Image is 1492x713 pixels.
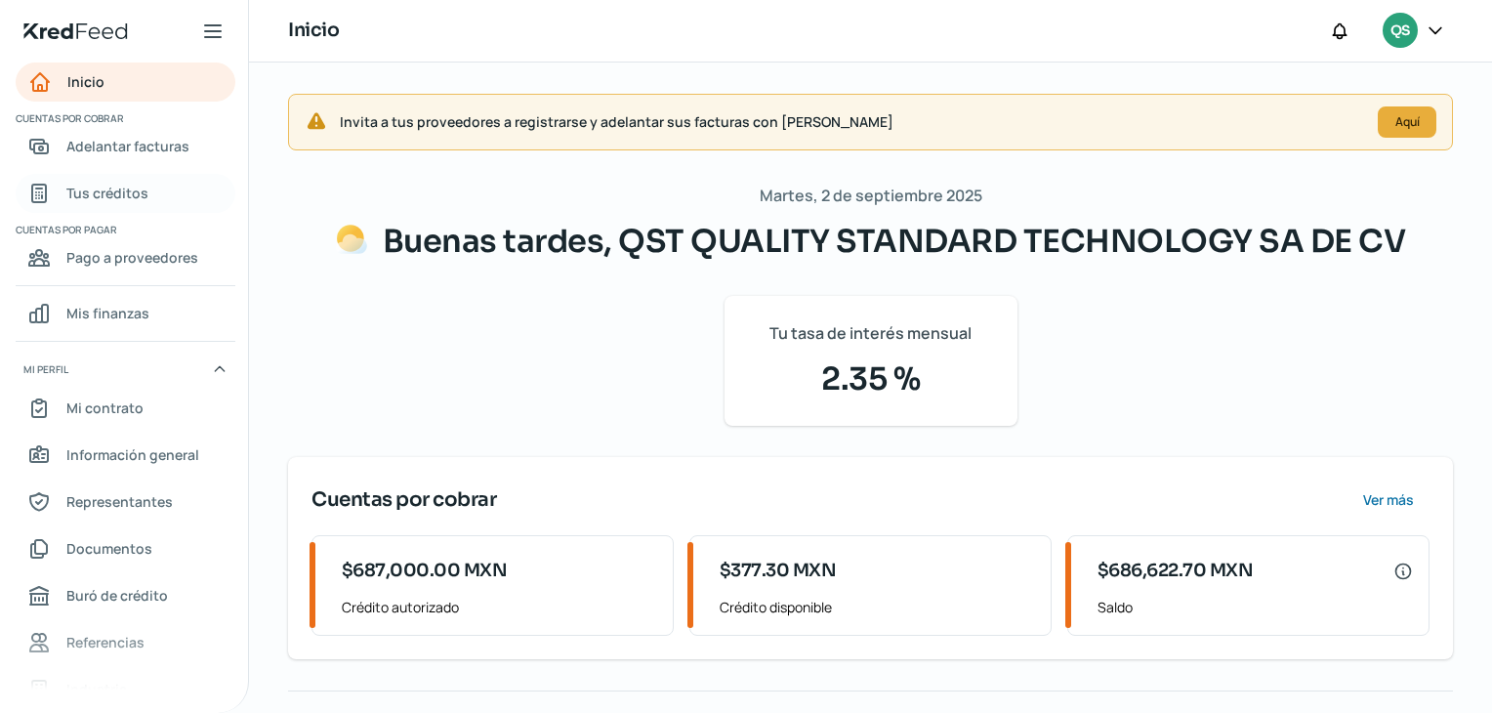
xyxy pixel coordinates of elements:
[1395,116,1420,128] span: Aquí
[1098,558,1254,584] span: $686,622.70 MXN
[66,181,148,205] span: Tus créditos
[16,63,235,102] a: Inicio
[16,576,235,615] a: Buró de crédito
[16,294,235,333] a: Mis finanzas
[67,69,104,94] span: Inicio
[748,356,994,402] span: 2.35 %
[66,245,198,270] span: Pago a proveedores
[66,677,127,701] span: Industria
[311,485,496,515] span: Cuentas por cobrar
[16,436,235,475] a: Información general
[340,109,1362,134] span: Invita a tus proveedores a registrarse y adelantar sus facturas con [PERSON_NAME]
[336,224,367,255] img: Saludos
[342,595,657,619] span: Crédito autorizado
[342,558,508,584] span: $687,000.00 MXN
[288,17,339,45] h1: Inicio
[16,529,235,568] a: Documentos
[769,319,972,348] span: Tu tasa de interés mensual
[1390,20,1409,43] span: QS
[16,389,235,428] a: Mi contrato
[66,630,145,654] span: Referencias
[1378,106,1436,138] button: Aquí
[66,134,189,158] span: Adelantar facturas
[1347,481,1430,520] button: Ver más
[16,127,235,166] a: Adelantar facturas
[16,238,235,277] a: Pago a proveedores
[16,174,235,213] a: Tus créditos
[16,482,235,522] a: Representantes
[760,182,982,210] span: Martes, 2 de septiembre 2025
[66,536,152,561] span: Documentos
[720,558,837,584] span: $377.30 MXN
[66,396,144,420] span: Mi contrato
[720,595,1035,619] span: Crédito disponible
[16,109,232,127] span: Cuentas por cobrar
[66,442,199,467] span: Información general
[16,623,235,662] a: Referencias
[16,670,235,709] a: Industria
[66,583,168,608] span: Buró de crédito
[66,301,149,325] span: Mis finanzas
[16,221,232,238] span: Cuentas por pagar
[383,222,1406,261] span: Buenas tardes, QST QUALITY STANDARD TECHNOLOGY SA DE CV
[66,489,173,514] span: Representantes
[23,360,68,378] span: Mi perfil
[1098,595,1413,619] span: Saldo
[1363,493,1414,507] span: Ver más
